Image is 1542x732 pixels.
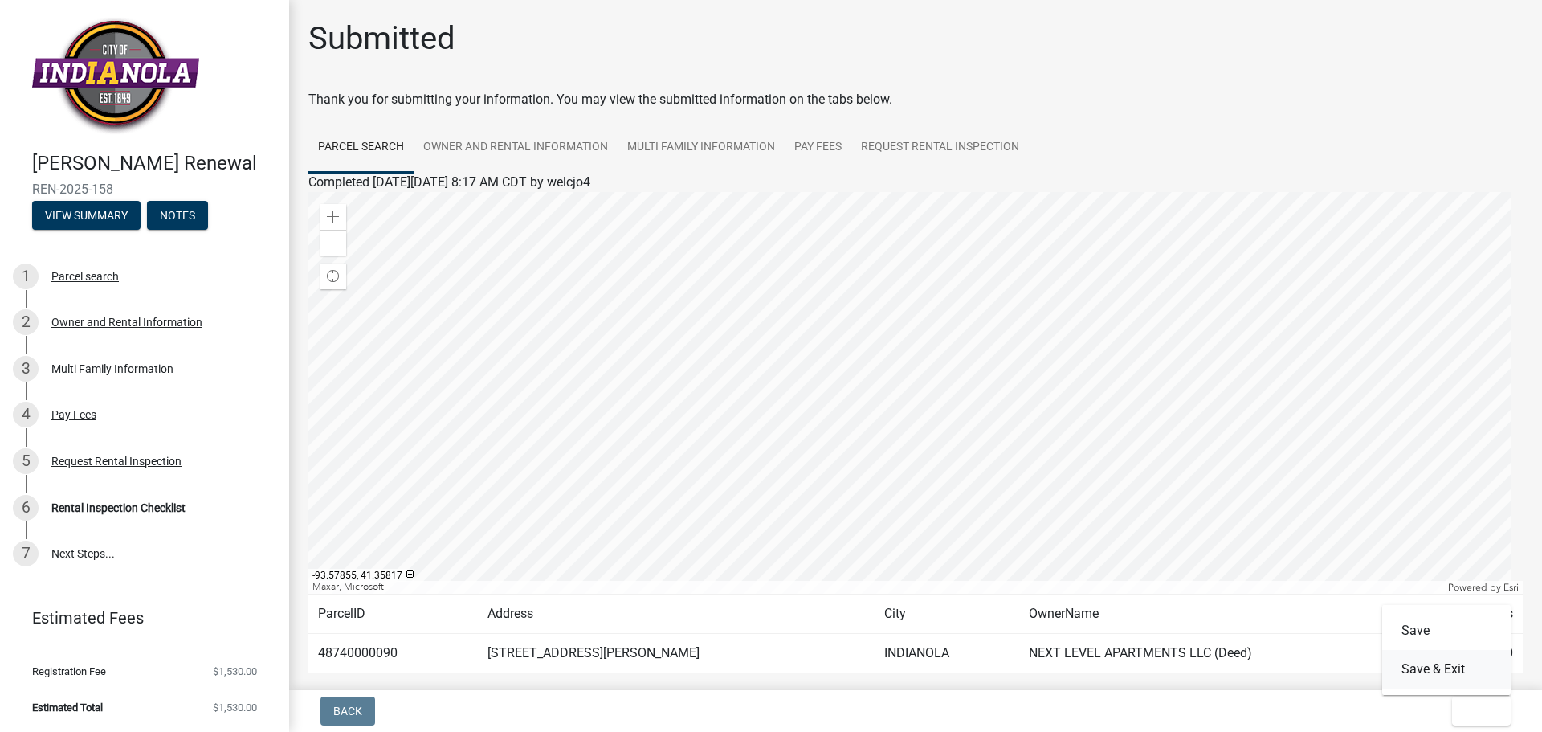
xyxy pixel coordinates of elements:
[1019,634,1435,673] td: NEXT LEVEL APARTMENTS LLC (Deed)
[320,230,346,256] div: Zoom out
[13,402,39,427] div: 4
[1382,605,1511,695] div: Exit
[51,317,202,328] div: Owner and Rental Information
[875,634,1019,673] td: INDIANOLA
[414,122,618,174] a: Owner and Rental Information
[320,264,346,289] div: Find my location
[213,702,257,713] span: $1,530.00
[308,174,590,190] span: Completed [DATE][DATE] 8:17 AM CDT by welcjo4
[51,456,182,467] div: Request Rental Inspection
[32,666,106,677] span: Registration Fee
[308,634,478,673] td: 48740000090
[51,271,119,282] div: Parcel search
[1444,581,1523,594] div: Powered by
[32,182,257,197] span: REN-2025-158
[32,201,141,230] button: View Summary
[32,702,103,713] span: Estimated Total
[213,666,257,677] span: $1,530.00
[1382,611,1511,650] button: Save
[1465,705,1488,718] span: Exit
[1382,650,1511,689] button: Save & Exit
[13,264,39,289] div: 1
[13,309,39,335] div: 2
[13,541,39,566] div: 7
[32,17,199,135] img: City of Indianola, Iowa
[308,90,1523,109] div: Thank you for submitting your information. You may view the submitted information on the tabs below.
[13,356,39,382] div: 3
[1019,595,1435,634] td: OwnerName
[13,448,39,474] div: 5
[320,697,375,726] button: Back
[875,595,1019,634] td: City
[13,602,263,634] a: Estimated Fees
[308,581,1444,594] div: Maxar, Microsoft
[308,122,414,174] a: Parcel search
[32,152,276,175] h4: [PERSON_NAME] Renewal
[308,595,478,634] td: ParcelID
[1503,582,1519,593] a: Esri
[13,495,39,521] div: 6
[147,210,208,223] wm-modal-confirm: Notes
[851,122,1029,174] a: Request Rental Inspection
[1434,595,1523,634] td: Acres
[478,634,875,673] td: [STREET_ADDRESS][PERSON_NAME]
[333,705,362,718] span: Back
[320,204,346,230] div: Zoom in
[785,122,851,174] a: Pay Fees
[1452,697,1511,726] button: Exit
[618,122,785,174] a: Multi Family Information
[51,502,186,513] div: Rental Inspection Checklist
[51,363,173,374] div: Multi Family Information
[51,409,96,420] div: Pay Fees
[478,595,875,634] td: Address
[147,201,208,230] button: Notes
[32,210,141,223] wm-modal-confirm: Summary
[308,19,455,58] h1: Submitted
